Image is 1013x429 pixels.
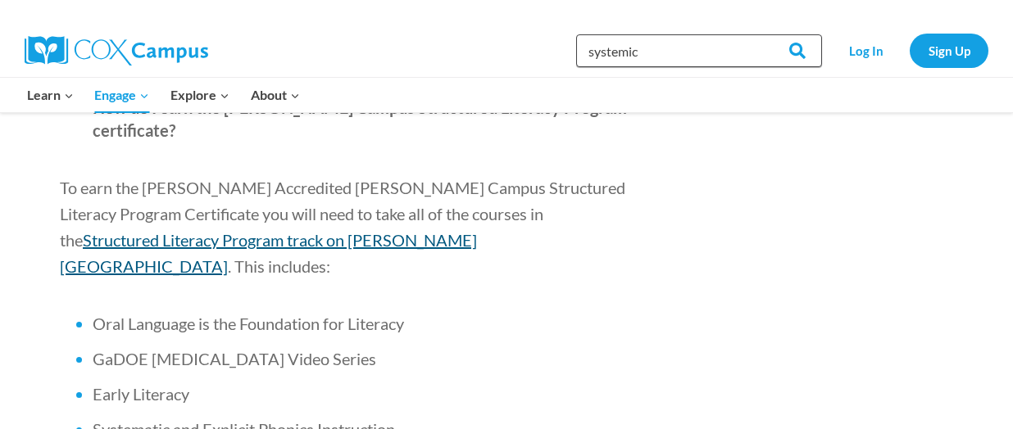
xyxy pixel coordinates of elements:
[25,36,208,65] img: Cox Campus
[16,78,84,112] button: Child menu of Learn
[830,34,902,67] a: Log In
[830,34,988,67] nav: Secondary Navigation
[60,230,477,276] a: Structured Literacy Program track on [PERSON_NAME][GEOGRAPHIC_DATA]
[93,384,189,404] span: Early Literacy
[910,34,988,67] a: Sign Up
[160,78,240,112] button: Child menu of Explore
[60,178,625,250] span: To earn the [PERSON_NAME] Accredited [PERSON_NAME] Campus Structured Literacy Program Certificate...
[93,314,404,333] span: Oral Language is the Foundation for Literacy
[84,78,161,112] button: Child menu of Engage
[240,78,311,112] button: Child menu of About
[228,256,330,276] span: . This includes:
[16,78,310,112] nav: Primary Navigation
[576,34,822,67] input: Search Cox Campus
[93,349,376,368] span: GaDOE [MEDICAL_DATA] Video Series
